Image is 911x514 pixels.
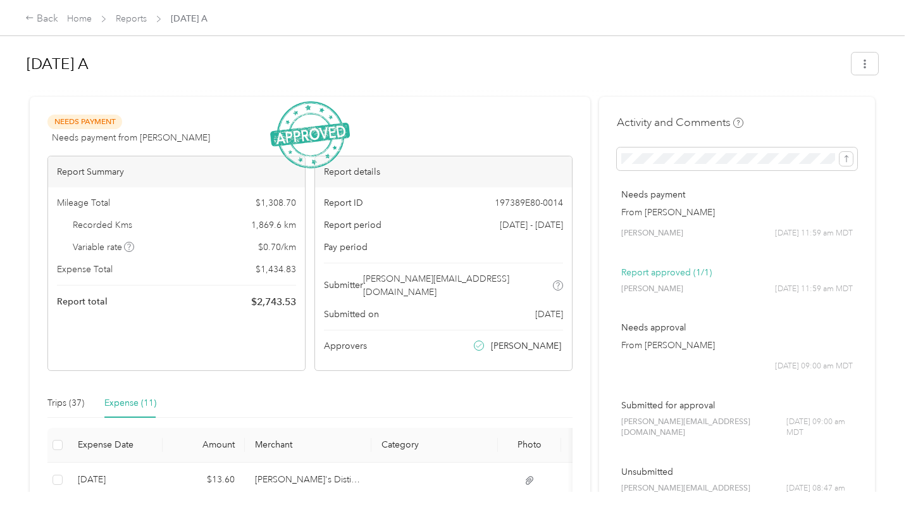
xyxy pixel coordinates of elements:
[270,101,350,169] img: ApprovedStamp
[621,465,853,479] p: Unsubmitted
[163,428,245,463] th: Amount
[324,339,367,353] span: Approvers
[498,428,561,463] th: Photo
[251,294,296,310] span: $ 2,743.53
[256,196,296,210] span: $ 1,308.70
[491,339,561,353] span: [PERSON_NAME]
[775,361,853,372] span: [DATE] 09:00 am MDT
[621,483,786,505] span: [PERSON_NAME][EMAIL_ADDRESS][DOMAIN_NAME]
[621,266,853,279] p: Report approved (1/1)
[775,228,853,239] span: [DATE] 11:59 am MDT
[621,339,853,352] p: From [PERSON_NAME]
[621,228,683,239] span: [PERSON_NAME]
[116,13,147,24] a: Reports
[324,279,363,292] span: Submitter
[245,428,371,463] th: Merchant
[371,428,498,463] th: Category
[171,12,208,25] span: [DATE] A
[621,417,786,439] span: [PERSON_NAME][EMAIL_ADDRESS][DOMAIN_NAME]
[47,115,122,129] span: Needs Payment
[324,241,368,254] span: Pay period
[500,218,563,232] span: [DATE] - [DATE]
[258,241,296,254] span: $ 0.70 / km
[163,463,245,498] td: $13.60
[57,196,110,210] span: Mileage Total
[535,308,563,321] span: [DATE]
[104,396,156,410] div: Expense (11)
[67,13,92,24] a: Home
[48,156,305,187] div: Report Summary
[25,11,58,27] div: Back
[621,399,853,412] p: Submitted for approval
[786,483,853,505] span: [DATE] 08:47 am MDT
[52,131,210,144] span: Needs payment from [PERSON_NAME]
[27,49,843,79] h1: July 2025 A
[315,156,572,187] div: Report details
[68,463,163,498] td: 7-11-2025
[73,241,135,254] span: Variable rate
[617,115,743,130] h4: Activity and Comments
[324,218,381,232] span: Report period
[245,463,371,498] td: Shiddy's Distilling
[73,218,132,232] span: Recorded Kms
[324,308,379,321] span: Submitted on
[57,295,108,308] span: Report total
[324,196,363,210] span: Report ID
[68,428,163,463] th: Expense Date
[840,443,911,514] iframe: Everlance-gr Chat Button Frame
[621,188,853,201] p: Needs payment
[57,263,113,276] span: Expense Total
[495,196,563,210] span: 197389E80-0014
[363,272,551,299] span: [PERSON_NAME][EMAIL_ADDRESS][DOMAIN_NAME]
[251,218,296,232] span: 1,869.6 km
[256,263,296,276] span: $ 1,434.83
[561,428,624,463] th: Notes
[786,417,853,439] span: [DATE] 09:00 am MDT
[621,321,853,334] p: Needs approval
[621,206,853,219] p: From [PERSON_NAME]
[47,396,84,410] div: Trips (37)
[775,284,853,295] span: [DATE] 11:59 am MDT
[621,284,683,295] span: [PERSON_NAME]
